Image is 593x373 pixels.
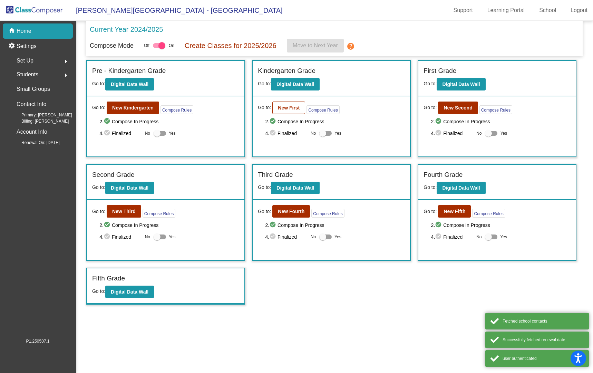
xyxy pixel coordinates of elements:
[431,221,571,229] span: 2. Compose In Progress
[104,129,112,137] mat-icon: check_circle
[112,209,136,214] b: New Third
[17,127,47,137] p: Account Info
[265,233,307,241] span: 4. Finalized
[258,170,293,180] label: Third Grade
[10,118,69,124] span: Billing: [PERSON_NAME]
[503,318,584,324] div: Fetched school contacts
[112,105,154,111] b: New Kindergarten
[17,42,37,50] p: Settings
[444,209,465,214] b: New Fifth
[472,209,505,218] button: Compose Rules
[431,129,473,137] span: 4. Finalized
[258,81,271,86] span: Go to:
[435,233,443,241] mat-icon: check_circle
[482,5,531,16] a: Learning Portal
[476,130,482,136] span: No
[10,112,72,118] span: Primary: [PERSON_NAME]
[92,184,105,190] span: Go to:
[111,289,148,295] b: Digital Data Wall
[424,170,463,180] label: Fourth Grade
[185,40,276,51] p: Create Classes for 2025/2026
[424,81,437,86] span: Go to:
[90,41,134,50] p: Compose Mode
[293,42,338,48] span: Move to Next Year
[479,105,512,114] button: Compose Rules
[269,233,278,241] mat-icon: check_circle
[145,234,150,240] span: No
[276,82,314,87] b: Digital Data Wall
[105,78,154,90] button: Digital Data Wall
[438,102,478,114] button: New Second
[265,129,307,137] span: 4. Finalized
[258,104,271,111] span: Go to:
[278,105,300,111] b: New First
[311,209,344,218] button: Compose Rules
[104,221,112,229] mat-icon: check_circle
[111,185,148,191] b: Digital Data Wall
[437,78,485,90] button: Digital Data Wall
[271,78,320,90] button: Digital Data Wall
[269,221,278,229] mat-icon: check_circle
[92,274,125,284] label: Fifth Grade
[503,355,584,362] div: user authenticated
[265,117,405,126] span: 2. Compose In Progress
[92,170,135,180] label: Second Grade
[169,233,176,241] span: Yes
[278,209,304,214] b: New Fourth
[269,117,278,126] mat-icon: check_circle
[92,104,105,111] span: Go to:
[99,233,141,241] span: 4. Finalized
[503,337,584,343] div: Successfully fetched renewal date
[17,27,31,35] p: Home
[534,5,562,16] a: School
[347,42,355,50] mat-icon: help
[334,233,341,241] span: Yes
[90,24,163,35] p: Current Year 2024/2025
[444,105,472,111] b: New Second
[265,221,405,229] span: 2. Compose In Progress
[169,129,176,137] span: Yes
[107,102,159,114] button: New Kindergarten
[10,140,59,146] span: Renewal On: [DATE]
[437,182,485,194] button: Digital Data Wall
[276,185,314,191] b: Digital Data Wall
[92,208,105,215] span: Go to:
[111,82,148,87] b: Digital Data Wall
[500,129,507,137] span: Yes
[311,130,316,136] span: No
[105,182,154,194] button: Digital Data Wall
[143,209,175,218] button: Compose Rules
[435,117,443,126] mat-icon: check_circle
[424,184,437,190] span: Go to:
[107,205,141,218] button: New Third
[92,81,105,86] span: Go to:
[442,82,480,87] b: Digital Data Wall
[69,5,283,16] span: [PERSON_NAME][GEOGRAPHIC_DATA] - [GEOGRAPHIC_DATA]
[161,105,193,114] button: Compose Rules
[269,129,278,137] mat-icon: check_circle
[99,117,239,126] span: 2. Compose In Progress
[431,233,473,241] span: 4. Finalized
[104,117,112,126] mat-icon: check_circle
[287,39,344,52] button: Move to Next Year
[272,102,305,114] button: New First
[442,185,480,191] b: Digital Data Wall
[17,84,50,94] p: Small Groups
[17,99,46,109] p: Contact Info
[435,221,443,229] mat-icon: check_circle
[448,5,478,16] a: Support
[500,233,507,241] span: Yes
[92,66,166,76] label: Pre - Kindergarten Grade
[271,182,320,194] button: Digital Data Wall
[92,288,105,294] span: Go to:
[144,42,149,49] span: Off
[565,5,593,16] a: Logout
[438,205,471,218] button: New Fifth
[99,129,141,137] span: 4. Finalized
[62,71,70,79] mat-icon: arrow_right
[62,57,70,66] mat-icon: arrow_right
[105,286,154,298] button: Digital Data Wall
[99,221,239,229] span: 2. Compose In Progress
[17,70,38,79] span: Students
[334,129,341,137] span: Yes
